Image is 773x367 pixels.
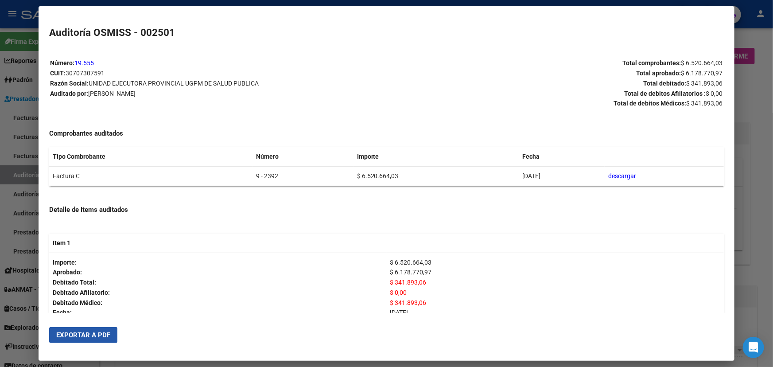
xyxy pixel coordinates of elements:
p: Aprobado: [53,267,383,277]
p: [DATE] [390,308,720,318]
h2: Auditoría OSMISS - 002501 [49,25,724,40]
strong: Item 1 [53,239,70,246]
button: Exportar a PDF [49,327,117,343]
td: $ 6.520.664,03 [353,166,519,186]
span: [PERSON_NAME] [88,90,136,97]
span: 30707307591 [66,70,105,77]
p: Total de debitos Afiliatorios : [387,89,723,99]
th: Número [252,147,353,166]
span: $ 0,00 [706,90,723,97]
div: Open Intercom Messenger [743,337,764,358]
p: Total debitado: [387,78,723,89]
h4: Comprobantes auditados [49,129,724,139]
th: Importe [353,147,519,166]
p: Debitado Afiliatorio: [53,288,383,298]
td: Factura C [49,166,252,186]
span: $ 341.893,06 [390,299,427,306]
p: Total comprobantes: [387,58,723,68]
a: descargar [608,172,636,180]
p: Fecha: [53,308,383,318]
p: Auditado por: [50,89,386,99]
td: [DATE] [519,166,605,186]
p: Total aprobado: [387,68,723,78]
span: $ 6.178.770,97 [681,70,723,77]
a: 19.555 [74,59,94,66]
p: CUIT: [50,68,386,78]
th: Tipo Combrobante [49,147,252,166]
th: Fecha [519,147,605,166]
h4: Detalle de items auditados [49,205,724,215]
p: $ 6.178.770,97 [390,267,720,277]
span: $ 6.520.664,03 [681,59,723,66]
span: $ 341.893,06 [687,80,723,87]
p: $ 6.520.664,03 [390,258,720,268]
p: Debitado Médico: [53,298,383,308]
span: $ 0,00 [390,289,407,296]
span: $ 341.893,06 [390,279,427,286]
p: Razón Social: [50,78,386,89]
p: Número: [50,58,386,68]
span: $ 341.893,06 [687,100,723,107]
td: 9 - 2392 [252,166,353,186]
p: Debitado Total: [53,277,383,288]
span: Exportar a PDF [56,331,110,339]
span: UNIDAD EJECUTORA PROVINCIAL UGPM DE SALUD PUBLICA [89,80,259,87]
p: Total de debitos Médicos: [387,98,723,109]
p: Importe: [53,258,383,268]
